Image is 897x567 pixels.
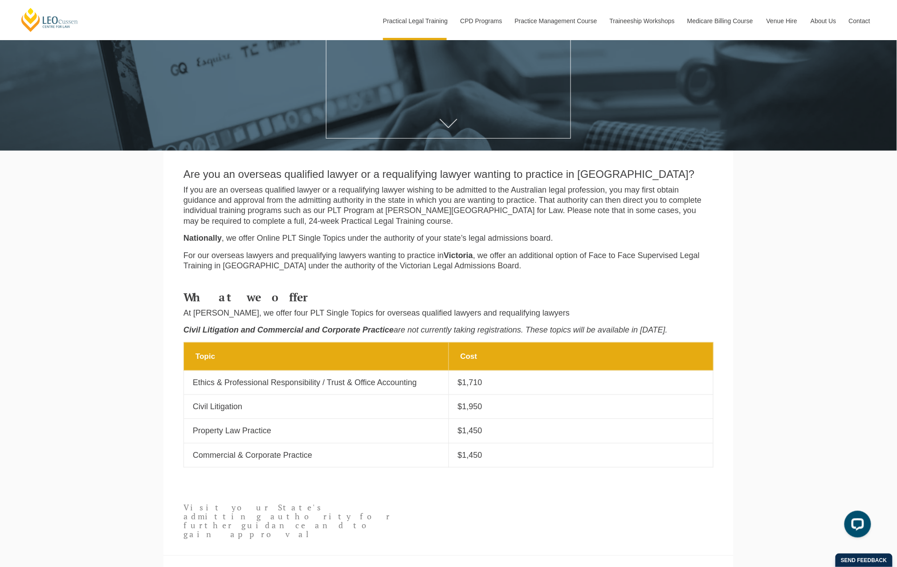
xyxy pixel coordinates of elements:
[453,2,508,40] a: CPD Programs
[458,426,705,436] p: $1,450
[183,504,396,539] p: Visit your State's admitting authority for further guidance and to gain approval
[183,290,310,304] strong: What we offer
[804,2,842,40] a: About Us
[837,507,875,545] iframe: LiveChat chat widget
[183,185,714,227] p: If you are an overseas qualified lawyer or a requalifying lawyer wishing to be admitted to the Au...
[458,450,705,460] p: $1,450
[183,325,394,334] em: Civil Litigation and Commercial and Corporate Practice
[760,2,804,40] a: Venue Hire
[842,2,877,40] a: Contact
[183,308,714,318] p: At [PERSON_NAME], we offer four PLT Single Topics for overseas qualified lawyers and requalifying...
[184,342,449,370] th: Topic
[193,426,440,436] p: Property Law Practice
[681,2,760,40] a: Medicare Billing Course
[448,342,714,370] th: Cost
[183,234,222,242] strong: Nationally
[508,2,603,40] a: Practice Management Course
[603,2,681,40] a: Traineeship Workshops
[458,378,705,388] p: $1,710
[376,2,454,40] a: Practical Legal Training
[193,378,440,388] p: Ethics & Professional Responsibility / Trust & Office Accounting
[394,325,668,334] em: are not currently taking registrations. These topics will be available in [DATE].
[183,251,714,271] p: For our overseas lawyers and prequalifying lawyers wanting to practice in , we offer an additiona...
[193,402,440,412] p: Civil Litigation
[183,168,714,180] h2: Are you an overseas qualified lawyer or a requalifying lawyer wanting to practice in [GEOGRAPHIC_...
[193,450,440,460] p: Commercial & Corporate Practice
[458,402,705,412] p: $1,950
[183,233,714,243] p: , we offer Online PLT Single Topics under the authority of your state’s legal admissions board.
[20,7,79,33] a: [PERSON_NAME] Centre for Law
[444,251,473,260] strong: Victoria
